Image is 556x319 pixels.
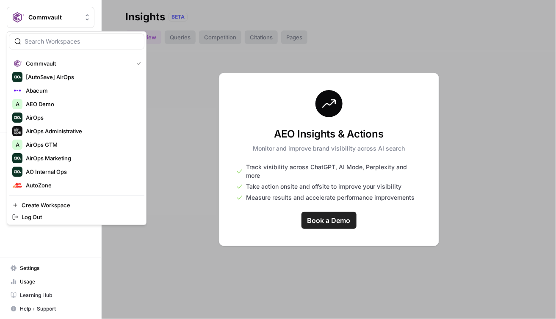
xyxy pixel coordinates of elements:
[16,140,19,149] span: A
[7,275,94,289] a: Usage
[25,37,139,46] input: Search Workspaces
[302,212,357,229] a: Book a Demo
[16,100,19,108] span: A
[26,73,138,81] span: [AutoSave] AirOps
[7,261,94,275] a: Settings
[26,100,138,108] span: AEO Demo
[7,7,94,28] button: Workspace: Commvault
[246,163,422,180] span: Track visibility across ChatGPT, AI Mode, Perplexity and more
[26,113,138,122] span: AirOps
[26,127,138,135] span: AirOps Administrative
[22,213,138,221] span: Log Out
[12,85,22,96] img: Abacum Logo
[12,113,22,123] img: AirOps Logo
[20,291,91,299] span: Learning Hub
[28,13,80,22] span: Commvault
[26,181,138,190] span: AutoZone
[307,215,351,225] span: Book a Demo
[246,182,402,191] span: Take action onsite and offsite to improve your visibility
[12,58,22,69] img: Commvault Logo
[26,59,130,68] span: Commvault
[22,201,138,209] span: Create Workspace
[12,153,22,163] img: AirOps Marketing Logo
[20,264,91,272] span: Settings
[12,167,22,177] img: AO Internal Ops Logo
[9,211,144,223] a: Log Out
[26,140,138,149] span: AirOps GTM
[9,199,144,211] a: Create Workspace
[7,289,94,302] a: Learning Hub
[7,31,147,225] div: Workspace: Commvault
[12,126,22,136] img: AirOps Administrative Logo
[26,86,138,95] span: Abacum
[26,168,138,176] span: AO Internal Ops
[20,278,91,286] span: Usage
[12,72,22,82] img: [AutoSave] AirOps Logo
[253,144,405,153] p: Monitor and improve brand visibility across AI search
[12,180,22,190] img: AutoZone Logo
[26,154,138,162] span: AirOps Marketing
[10,10,25,25] img: Commvault Logo
[7,302,94,316] button: Help + Support
[253,127,405,141] h3: AEO Insights & Actions
[246,193,415,202] span: Measure results and accelerate performance improvements
[20,305,91,313] span: Help + Support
